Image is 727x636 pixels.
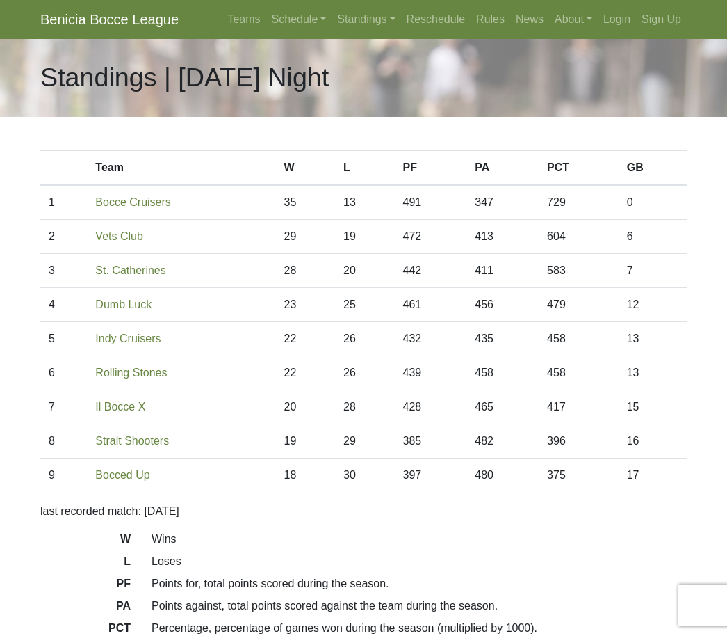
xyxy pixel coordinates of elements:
[95,469,149,481] a: Bocced Up
[335,151,395,186] th: L
[466,322,539,356] td: 435
[471,6,510,33] a: Rules
[395,254,467,288] td: 442
[619,459,687,493] td: 17
[466,288,539,322] td: 456
[395,151,467,186] th: PF
[619,390,687,424] td: 15
[539,356,619,390] td: 458
[40,62,329,93] h1: Standings | [DATE] Night
[335,322,395,356] td: 26
[539,424,619,459] td: 396
[539,322,619,356] td: 458
[275,356,335,390] td: 22
[40,6,179,33] a: Benicia Bocce League
[619,288,687,322] td: 12
[40,390,87,424] td: 7
[619,185,687,220] td: 0
[539,220,619,254] td: 604
[335,424,395,459] td: 29
[40,356,87,390] td: 6
[335,185,395,220] td: 13
[275,151,335,186] th: W
[141,575,697,592] dd: Points for, total points scored during the season.
[466,220,539,254] td: 413
[395,424,467,459] td: 385
[335,254,395,288] td: 20
[539,151,619,186] th: PCT
[619,356,687,390] td: 13
[40,185,87,220] td: 1
[266,6,332,33] a: Schedule
[95,333,161,344] a: Indy Cruisers
[335,356,395,390] td: 26
[549,6,598,33] a: About
[332,6,400,33] a: Standings
[395,459,467,493] td: 397
[539,254,619,288] td: 583
[598,6,636,33] a: Login
[40,322,87,356] td: 5
[275,390,335,424] td: 20
[275,424,335,459] td: 19
[619,220,687,254] td: 6
[466,390,539,424] td: 465
[275,220,335,254] td: 29
[619,151,687,186] th: GB
[395,185,467,220] td: 491
[141,531,697,548] dd: Wins
[40,503,687,520] p: last recorded match: [DATE]
[335,390,395,424] td: 28
[335,288,395,322] td: 25
[40,220,87,254] td: 2
[87,151,275,186] th: Team
[539,288,619,322] td: 479
[395,390,467,424] td: 428
[95,299,152,310] a: Dumb Luck
[275,254,335,288] td: 28
[40,254,87,288] td: 3
[30,553,141,575] dt: L
[95,264,165,276] a: St. Catherines
[395,220,467,254] td: 472
[539,390,619,424] td: 417
[141,598,697,614] dd: Points against, total points scored against the team during the season.
[636,6,687,33] a: Sign Up
[539,459,619,493] td: 375
[335,220,395,254] td: 19
[466,151,539,186] th: PA
[466,185,539,220] td: 347
[40,288,87,322] td: 4
[95,230,142,242] a: Vets Club
[275,185,335,220] td: 35
[95,435,169,447] a: Strait Shooters
[466,459,539,493] td: 480
[30,575,141,598] dt: PF
[40,459,87,493] td: 9
[275,459,335,493] td: 18
[222,6,266,33] a: Teams
[275,288,335,322] td: 23
[395,288,467,322] td: 461
[95,367,167,379] a: Rolling Stones
[466,424,539,459] td: 482
[30,531,141,553] dt: W
[619,424,687,459] td: 16
[466,254,539,288] td: 411
[395,322,467,356] td: 432
[275,322,335,356] td: 22
[141,553,697,570] dd: Loses
[395,356,467,390] td: 439
[619,254,687,288] td: 7
[401,6,471,33] a: Reschedule
[95,401,145,413] a: Il Bocce X
[40,424,87,459] td: 8
[539,185,619,220] td: 729
[335,459,395,493] td: 30
[95,196,170,208] a: Bocce Cruisers
[30,598,141,620] dt: PA
[510,6,549,33] a: News
[466,356,539,390] td: 458
[619,322,687,356] td: 13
